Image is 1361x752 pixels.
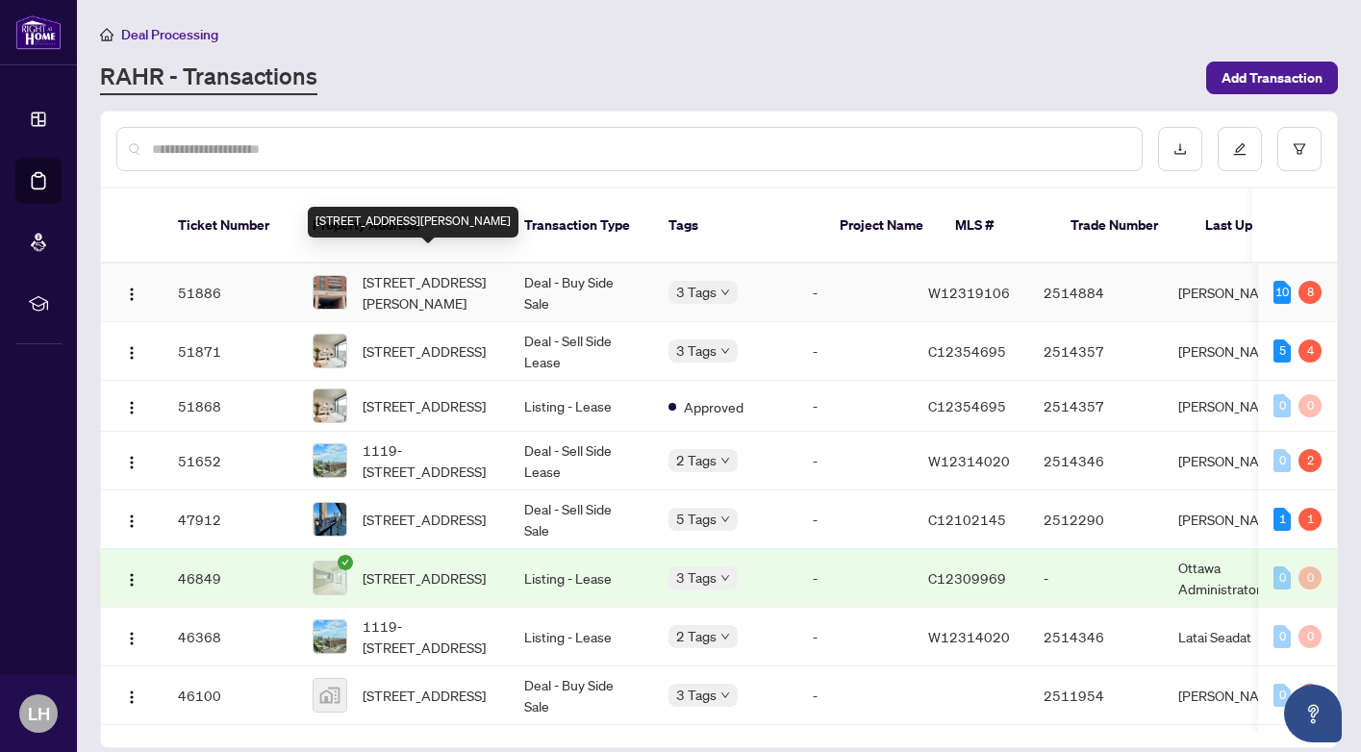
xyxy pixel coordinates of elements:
[928,569,1006,587] span: C12309969
[676,566,717,589] span: 3 Tags
[124,514,139,529] img: Logo
[163,322,297,381] td: 51871
[124,345,139,361] img: Logo
[509,188,653,263] th: Transaction Type
[116,680,147,711] button: Logo
[509,322,653,381] td: Deal - Sell Side Lease
[684,396,744,417] span: Approved
[797,608,913,666] td: -
[116,390,147,421] button: Logo
[314,444,346,477] img: thumbnail-img
[1298,684,1322,707] div: 5
[1222,63,1323,93] span: Add Transaction
[1163,549,1307,608] td: Ottawa Administrator
[163,188,297,263] th: Ticket Number
[163,263,297,322] td: 51886
[308,207,518,238] div: [STREET_ADDRESS][PERSON_NAME]
[116,277,147,308] button: Logo
[314,335,346,367] img: thumbnail-img
[363,567,486,589] span: [STREET_ADDRESS]
[116,504,147,535] button: Logo
[100,28,113,41] span: home
[116,621,147,652] button: Logo
[28,700,50,727] span: LH
[124,689,139,705] img: Logo
[928,628,1010,645] span: W12314020
[720,456,730,465] span: down
[1298,625,1322,648] div: 0
[1273,449,1291,472] div: 0
[15,14,62,50] img: logo
[676,508,717,530] span: 5 Tags
[314,620,346,653] img: thumbnail-img
[928,452,1010,469] span: W12314020
[363,615,493,658] span: 1119-[STREET_ADDRESS]
[1163,381,1307,432] td: [PERSON_NAME]
[928,397,1006,414] span: C12354695
[940,188,1055,263] th: MLS #
[797,666,913,725] td: -
[653,188,824,263] th: Tags
[1284,685,1342,742] button: Open asap
[676,281,717,303] span: 3 Tags
[1233,142,1247,156] span: edit
[928,342,1006,360] span: C12354695
[509,381,653,432] td: Listing - Lease
[124,572,139,588] img: Logo
[1298,449,1322,472] div: 2
[676,449,717,471] span: 2 Tags
[928,511,1006,528] span: C12102145
[509,608,653,666] td: Listing - Lease
[797,432,913,490] td: -
[1273,684,1291,707] div: 0
[363,340,486,362] span: [STREET_ADDRESS]
[509,666,653,725] td: Deal - Buy Side Sale
[1163,608,1307,666] td: Latai Seadat
[163,432,297,490] td: 51652
[797,263,913,322] td: -
[314,562,346,594] img: thumbnail-img
[797,549,913,608] td: -
[1028,608,1163,666] td: 2514346
[824,188,940,263] th: Project Name
[1298,281,1322,304] div: 8
[124,400,139,415] img: Logo
[363,685,486,706] span: [STREET_ADDRESS]
[163,490,297,549] td: 47912
[1273,339,1291,363] div: 5
[720,632,730,641] span: down
[116,336,147,366] button: Logo
[314,679,346,712] img: thumbnail-img
[676,684,717,706] span: 3 Tags
[1028,432,1163,490] td: 2514346
[363,509,486,530] span: [STREET_ADDRESS]
[928,284,1010,301] span: W12319106
[1163,666,1307,725] td: [PERSON_NAME]
[1273,625,1291,648] div: 0
[676,339,717,362] span: 3 Tags
[1028,666,1163,725] td: 2511954
[1163,432,1307,490] td: [PERSON_NAME]
[1190,188,1334,263] th: Last Updated By
[1028,381,1163,432] td: 2514357
[720,346,730,356] span: down
[1028,322,1163,381] td: 2514357
[100,61,317,95] a: RAHR - Transactions
[314,389,346,422] img: thumbnail-img
[720,573,730,583] span: down
[363,271,493,313] span: [STREET_ADDRESS][PERSON_NAME]
[314,503,346,536] img: thumbnail-img
[163,381,297,432] td: 51868
[1277,127,1322,171] button: filter
[116,563,147,593] button: Logo
[163,549,297,608] td: 46849
[163,608,297,666] td: 46368
[1163,490,1307,549] td: [PERSON_NAME]
[1298,339,1322,363] div: 4
[121,26,218,43] span: Deal Processing
[1273,394,1291,417] div: 0
[338,555,353,570] span: check-circle
[1298,566,1322,589] div: 0
[720,514,730,524] span: down
[124,631,139,646] img: Logo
